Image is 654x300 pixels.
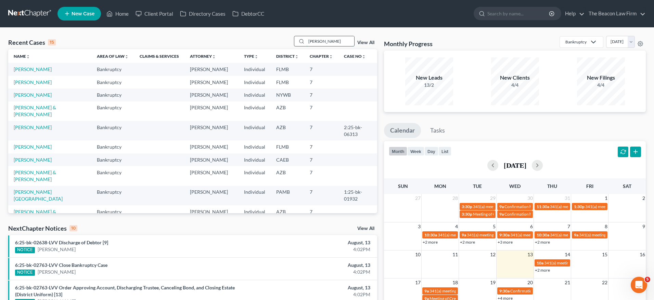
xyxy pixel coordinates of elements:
[271,101,304,121] td: AZB
[271,186,304,205] td: PAMB
[509,183,521,189] span: Wed
[527,278,534,287] span: 20
[239,101,271,121] td: Individual
[184,88,239,101] td: [PERSON_NAME]
[489,194,496,202] span: 29
[499,212,504,217] span: 9a
[14,169,56,182] a: [PERSON_NAME] & [PERSON_NAME]
[91,88,134,101] td: Bankruptcy
[362,55,366,59] i: unfold_more
[384,123,421,138] a: Calendar
[344,54,366,59] a: Case Nounfold_more
[257,262,371,269] div: August, 13
[15,285,235,297] a: 6:25-bk-02763-LVV Order Approving Account, Discharging Trustee, Canceling Bond, and Closing Estat...
[467,232,533,237] span: 341(a) meeting for [PERSON_NAME]
[271,140,304,153] td: FLMB
[504,162,526,169] h2: [DATE]
[357,226,374,231] a: View All
[562,8,585,20] a: Help
[257,239,371,246] div: August, 13
[510,232,576,237] span: 341(a) meeting for [PERSON_NAME]
[304,88,338,101] td: 7
[405,74,453,82] div: New Leads
[429,288,496,294] span: 341(a) meeting for [PERSON_NAME]
[184,153,239,166] td: [PERSON_NAME]
[424,232,437,237] span: 10:30a
[271,166,304,186] td: AZB
[244,54,258,59] a: Typeunfold_more
[405,82,453,88] div: 13/2
[239,153,271,166] td: Individual
[14,92,52,98] a: [PERSON_NAME]
[527,250,534,259] span: 13
[407,147,424,156] button: week
[498,240,513,245] a: +3 more
[271,63,304,76] td: FLMB
[91,205,134,225] td: Bankruptcy
[38,246,76,253] a: [PERSON_NAME]
[15,262,107,268] a: 6:25-bk-02763-LVV Close Bankruptcy Case
[414,278,421,287] span: 17
[489,250,496,259] span: 12
[527,194,534,202] span: 30
[550,232,616,237] span: 341(a) meeting for [PERSON_NAME]
[212,55,216,59] i: unfold_more
[491,82,539,88] div: 4/4
[304,166,338,186] td: 7
[398,183,408,189] span: Sun
[601,250,608,259] span: 15
[134,49,184,63] th: Claims & Services
[645,277,650,282] span: 5
[306,36,354,46] input: Search by name...
[604,194,608,202] span: 1
[529,222,534,231] span: 6
[184,121,239,140] td: [PERSON_NAME]
[631,277,647,293] iframe: Intercom live chat
[97,54,129,59] a: Area of Lawunfold_more
[623,183,631,189] span: Sat
[499,288,510,294] span: 9:30a
[239,121,271,140] td: Individual
[537,204,549,209] span: 11:30a
[491,74,539,82] div: New Clients
[72,11,94,16] span: New Case
[384,40,433,48] h3: Monthly Progress
[91,101,134,121] td: Bankruptcy
[239,166,271,186] td: Individual
[586,183,593,189] span: Fri
[414,250,421,259] span: 10
[184,186,239,205] td: [PERSON_NAME]
[257,291,371,298] div: 4:02PM
[535,268,550,273] a: +2 more
[239,186,271,205] td: Individual
[574,232,578,237] span: 9a
[239,88,271,101] td: Individual
[489,278,496,287] span: 19
[462,204,472,209] span: 3:30p
[91,76,134,88] td: Bankruptcy
[423,240,438,245] a: +2 more
[48,39,56,45] div: 15
[434,183,446,189] span: Mon
[565,39,587,45] div: Bankruptcy
[642,222,646,231] span: 9
[504,212,618,217] span: Confirmation hearing for [PERSON_NAME] & [PERSON_NAME]
[271,153,304,166] td: CAEB
[91,153,134,166] td: Bankruptcy
[229,8,268,20] a: DebtorCC
[91,186,134,205] td: Bankruptcy
[304,121,338,140] td: 7
[184,63,239,76] td: [PERSON_NAME]
[239,63,271,76] td: Individual
[357,40,374,45] a: View All
[510,288,588,294] span: Confirmation hearing for [PERSON_NAME]
[26,55,30,59] i: unfold_more
[414,194,421,202] span: 27
[639,250,646,259] span: 16
[304,186,338,205] td: 7
[8,224,77,232] div: NextChapter Notices
[38,269,76,275] a: [PERSON_NAME]
[91,166,134,186] td: Bankruptcy
[14,54,30,59] a: Nameunfold_more
[424,123,451,138] a: Tasks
